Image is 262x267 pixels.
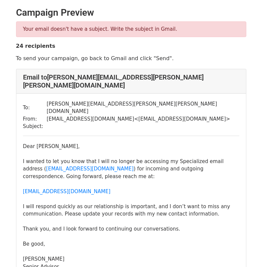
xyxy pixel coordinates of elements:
a: [EMAIL_ADDRESS][DOMAIN_NAME] [23,188,110,194]
td: Subject: [23,123,47,130]
td: [PERSON_NAME][EMAIL_ADDRESS][PERSON_NAME][PERSON_NAME][DOMAIN_NAME] [47,100,239,115]
p: Your email doesn't have a subject. Write the subject in Gmail. [23,26,239,33]
strong: 24 recipients [16,43,55,49]
p: To send your campaign, go back to Gmail and click "Send". [16,55,246,62]
td: From: [23,115,47,123]
h2: Campaign Preview [16,7,246,18]
td: [EMAIL_ADDRESS][DOMAIN_NAME] < [EMAIL_ADDRESS][DOMAIN_NAME] > [47,115,239,123]
h4: Email to [PERSON_NAME][EMAIL_ADDRESS][PERSON_NAME][PERSON_NAME][DOMAIN_NAME] [23,73,239,89]
div: I wanted to let you know that I will no longer be accessing my Specialized email address ( ) for ... [23,158,239,263]
td: To: [23,100,47,115]
a: [EMAIL_ADDRESS][DOMAIN_NAME] [46,166,134,172]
